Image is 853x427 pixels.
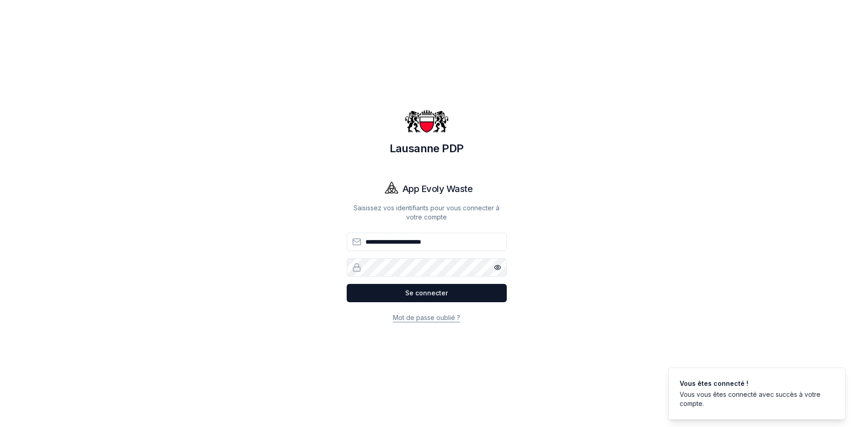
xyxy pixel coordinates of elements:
img: Evoly Logo [381,178,402,200]
a: Mot de passe oublié ? [393,314,460,321]
h1: Lausanne PDP [347,141,507,156]
div: Vous êtes connecté ! [680,379,831,388]
div: Vous vous êtes connecté avec succès à votre compte. [680,390,831,408]
img: Lausanne PDP Logo [405,99,449,143]
h1: App Evoly Waste [402,182,473,195]
button: Se connecter [347,284,507,302]
p: Saisissez vos identifiants pour vous connecter à votre compte [347,203,507,222]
